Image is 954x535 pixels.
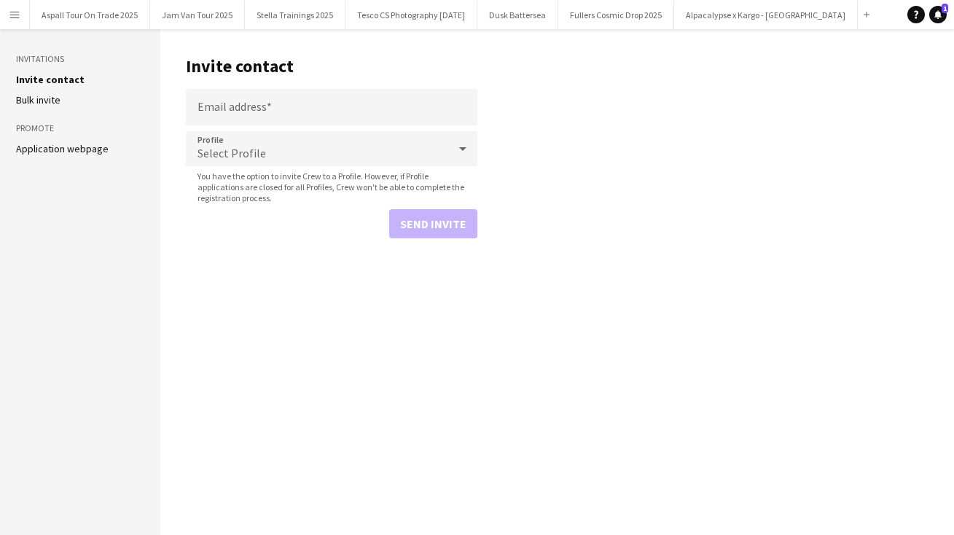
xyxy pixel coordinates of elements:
h1: Invite contact [186,55,477,77]
h3: Promote [16,122,144,135]
span: You have the option to invite Crew to a Profile. However, if Profile applications are closed for ... [186,171,477,203]
h3: Invitations [16,52,144,66]
a: 1 [929,6,947,23]
button: Tesco CS Photography [DATE] [345,1,477,29]
a: Application webpage [16,142,109,155]
button: Dusk Battersea [477,1,558,29]
a: Invite contact [16,73,85,86]
button: Alpacalypse x Kargo - [GEOGRAPHIC_DATA] [674,1,858,29]
a: Bulk invite [16,93,60,106]
button: Fullers Cosmic Drop 2025 [558,1,674,29]
button: Jam Van Tour 2025 [150,1,245,29]
button: Stella Trainings 2025 [245,1,345,29]
span: 1 [942,4,948,13]
span: Select Profile [198,146,266,160]
button: Aspall Tour On Trade 2025 [30,1,150,29]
